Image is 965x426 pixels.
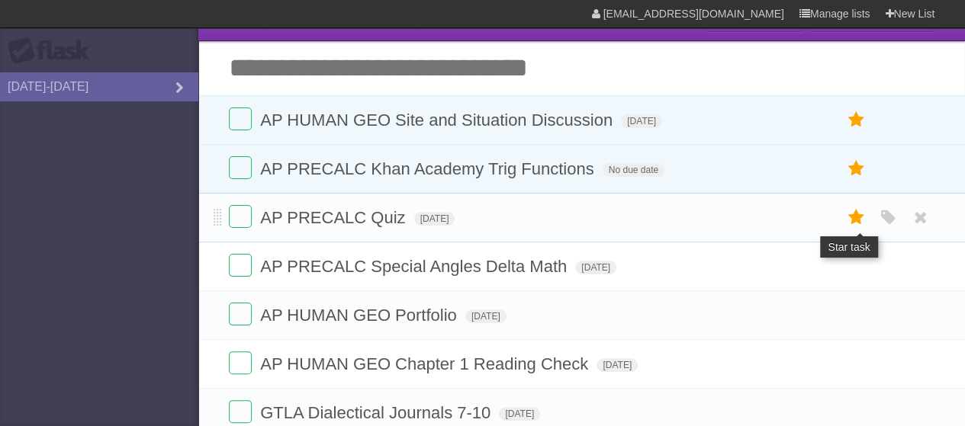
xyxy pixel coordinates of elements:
[841,156,870,181] label: Star task
[260,257,571,276] span: AP PRECALC Special Angles Delta Math
[229,254,252,277] label: Done
[260,208,409,227] span: AP PRECALC Quiz
[229,205,252,228] label: Done
[229,303,252,325] label: Done
[260,403,494,422] span: GTLA Dialectical Journals 7-10
[260,111,616,130] span: AP HUMAN GEO Site and Situation Discussion
[260,159,597,178] span: AP PRECALC Khan Academy Trig Functions
[229,156,252,179] label: Done
[621,114,662,128] span: [DATE]
[841,205,870,230] label: Star task
[841,107,870,133] label: Star task
[603,163,664,177] span: No due date
[260,306,461,325] span: AP HUMAN GEO Portfolio
[597,358,638,372] span: [DATE]
[229,107,252,130] label: Done
[8,37,99,65] div: Flask
[414,212,455,226] span: [DATE]
[465,309,507,323] span: [DATE]
[260,354,592,373] span: AP HUMAN GEO Chapter 1 Reading Check
[229,351,252,374] label: Done
[575,261,616,274] span: [DATE]
[499,407,540,421] span: [DATE]
[229,400,252,423] label: Done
